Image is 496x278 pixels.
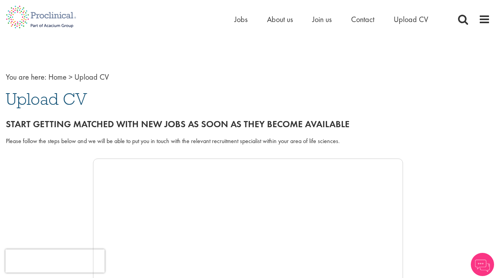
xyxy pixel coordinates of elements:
[48,72,67,82] a: breadcrumb link
[267,14,293,24] a: About us
[394,14,428,24] a: Upload CV
[6,137,490,146] div: Please follow the steps below and we will be able to put you in touch with the relevant recruitme...
[234,14,248,24] a: Jobs
[351,14,374,24] a: Contact
[6,119,490,129] h2: Start getting matched with new jobs as soon as they become available
[312,14,332,24] a: Join us
[5,249,105,273] iframe: reCAPTCHA
[74,72,109,82] span: Upload CV
[69,72,72,82] span: >
[6,89,87,109] span: Upload CV
[6,72,46,82] span: You are here:
[471,253,494,276] img: Chatbot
